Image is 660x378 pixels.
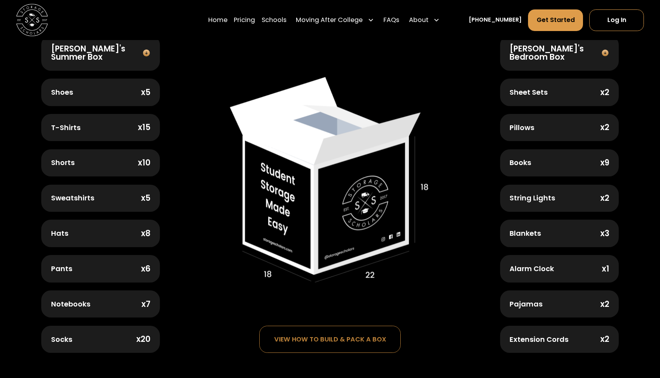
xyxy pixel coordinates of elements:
div: Pants [51,265,72,272]
div: x7 [141,300,150,308]
a: Schools [262,9,286,31]
a: FAQs [383,9,399,31]
a: Pricing [234,9,255,31]
div: Extension Cords [510,336,568,343]
div: x2 [600,300,609,308]
div: x3 [600,229,609,237]
div: Notebooks [51,301,90,308]
div: x5 [141,194,150,202]
div: x5 [141,88,150,96]
div: Sheet Sets [510,89,548,96]
div: Alarm Clock [510,265,554,272]
div: Shoes [51,89,73,96]
img: Storage Scholars main logo [16,4,48,36]
div: Shorts [51,159,75,166]
a: view how to build & pack a box [259,326,401,353]
div: Pillows [510,124,534,131]
div: Sweatshirts [51,195,94,202]
div: x2 [600,194,609,202]
div: Moving After College [296,15,363,25]
div: view how to build & pack a box [274,336,386,343]
div: x10 [138,159,150,167]
div: x2 [600,88,609,96]
div: Moving After College [293,9,377,31]
div: Pajamas [510,301,543,308]
a: Get Started [528,9,583,31]
div: x9 [600,159,609,167]
div: T-Shirts [51,124,81,131]
div: Books [510,159,531,166]
div: [PERSON_NAME]'s Bedroom Box [510,45,601,61]
a: Home [208,9,227,31]
div: x8 [141,229,150,237]
div: x1 [602,265,609,273]
a: [PHONE_NUMBER] [469,16,522,24]
a: Log In [589,9,644,31]
div: [PERSON_NAME]'s Summer Box [51,45,142,61]
div: Hats [51,230,68,237]
div: x20 [136,335,150,343]
div: About [406,9,443,31]
div: About [409,15,429,25]
div: x6 [141,265,150,273]
div: x2 [600,335,609,343]
div: x2 [600,123,609,131]
div: Socks [51,336,72,343]
div: Blankets [510,230,541,237]
div: x15 [138,123,150,131]
div: String Lights [510,195,555,202]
